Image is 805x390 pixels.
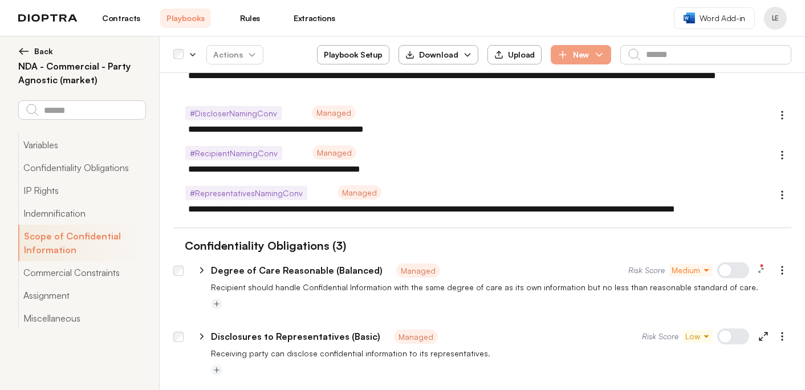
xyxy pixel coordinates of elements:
button: Add tag [211,298,222,310]
button: Low [683,330,713,343]
img: word [684,13,695,23]
span: # RecipientNamingConv [185,146,282,160]
button: IP Rights [18,179,145,202]
button: Back [18,46,145,57]
a: Contracts [96,9,147,28]
span: Managed [312,105,356,120]
button: Commercial Constraints [18,261,145,284]
a: Rules [225,9,275,28]
span: Low [685,331,710,342]
button: Medium [669,264,713,277]
span: # RepresentativesNamingConv [185,186,307,200]
button: Playbook Setup [317,45,389,64]
p: Receiving party can disclose confidential information to its representatives. [211,348,791,359]
button: Upload [487,45,542,64]
button: Profile menu [764,7,787,30]
span: Managed [394,330,438,344]
a: Playbooks [160,9,211,28]
img: left arrow [18,46,30,57]
button: Add tag [211,364,222,376]
p: Disclosures to Representatives (Basic) [211,330,380,343]
h1: Confidentiality Obligations (3) [173,237,346,254]
a: Word Add-in [674,7,755,29]
button: Actions [206,45,263,64]
div: Download [405,49,458,60]
span: Actions [204,44,266,65]
h2: NDA - Commercial - Party Agnostic (market) [18,59,145,87]
p: Recipient should handle Confidential Information with the same degree of care as its own informat... [211,282,791,293]
span: Managed [396,263,440,278]
button: Assignment [18,284,145,307]
div: Select all [173,50,184,60]
span: Managed [312,145,356,160]
span: # DiscloserNamingConv [185,106,282,120]
span: Word Add-in [700,13,745,24]
div: Upload [494,50,535,60]
button: New [551,45,611,64]
button: Confidentiality Obligations [18,156,145,179]
button: Indemnification [18,202,145,225]
span: Managed [338,185,381,200]
button: Variables [18,133,145,156]
img: 14 feedback items [759,263,764,268]
span: Medium [672,265,710,276]
span: Back [34,46,53,57]
span: Risk Score [628,265,665,276]
button: Scope of Confidential Information [18,225,145,261]
button: Miscellaneous [18,307,145,330]
button: Download [399,45,478,64]
img: logo [18,14,78,22]
p: Degree of Care Reasonable (Balanced) [211,263,383,277]
span: Risk Score [642,331,678,342]
a: Extractions [289,9,340,28]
